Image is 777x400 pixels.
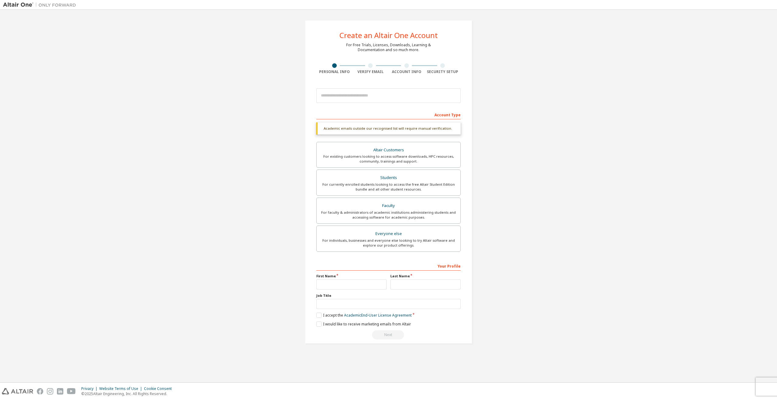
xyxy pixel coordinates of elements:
[81,391,175,396] p: © 2025 Altair Engineering, Inc. All Rights Reserved.
[316,293,461,298] label: Job Title
[320,146,457,154] div: Altair Customers
[316,274,387,279] label: First Name
[316,122,461,135] div: Academic emails outside our recognised list will require manual verification.
[81,386,99,391] div: Privacy
[320,210,457,220] div: For faculty & administrators of academic institutions administering students and accessing softwa...
[99,386,144,391] div: Website Terms of Use
[67,388,76,395] img: youtube.svg
[353,69,389,74] div: Verify Email
[425,69,461,74] div: Security Setup
[344,313,412,318] a: Academic End-User License Agreement
[346,43,431,52] div: For Free Trials, Licenses, Downloads, Learning & Documentation and so much more.
[316,69,353,74] div: Personal Info
[316,330,461,339] div: Read and acccept EULA to continue
[320,174,457,182] div: Students
[320,182,457,192] div: For currently enrolled students looking to access the free Altair Student Edition bundle and all ...
[339,32,438,39] div: Create an Altair One Account
[320,154,457,164] div: For existing customers looking to access software downloads, HPC resources, community, trainings ...
[320,238,457,248] div: For individuals, businesses and everyone else looking to try Altair software and explore our prod...
[37,388,43,395] img: facebook.svg
[57,388,63,395] img: linkedin.svg
[390,274,461,279] label: Last Name
[2,388,33,395] img: altair_logo.svg
[144,386,175,391] div: Cookie Consent
[316,261,461,271] div: Your Profile
[320,202,457,210] div: Faculty
[47,388,53,395] img: instagram.svg
[316,321,411,327] label: I would like to receive marketing emails from Altair
[388,69,425,74] div: Account Info
[320,230,457,238] div: Everyone else
[316,110,461,119] div: Account Type
[3,2,79,8] img: Altair One
[316,313,412,318] label: I accept the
